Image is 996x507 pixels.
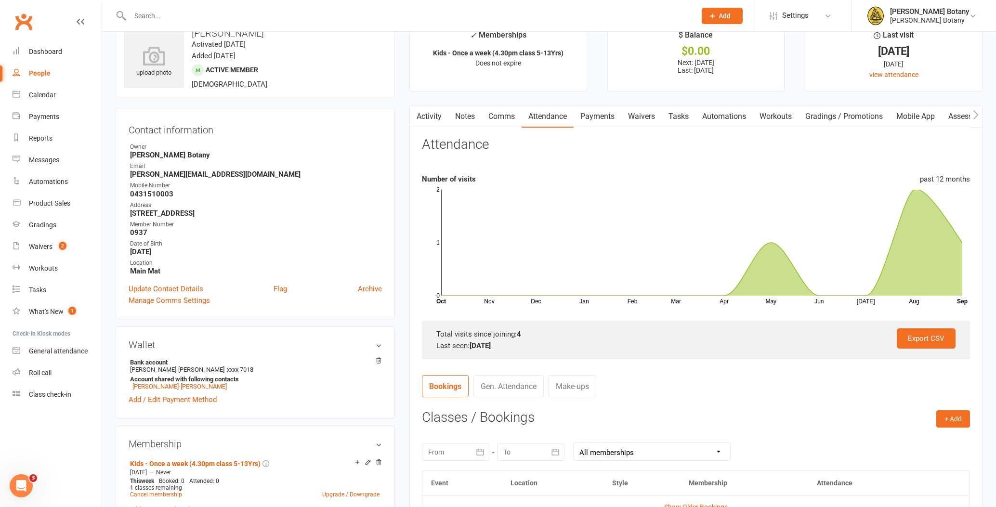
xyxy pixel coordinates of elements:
a: Bookings [422,375,469,397]
a: Kids - Once a week (4.30pm class 5-13Yrs) [130,460,261,468]
div: [DATE] [814,59,973,69]
i: ✓ [470,31,476,40]
h3: [PERSON_NAME] [124,28,387,39]
button: + Add [936,410,970,428]
strong: [STREET_ADDRESS] [130,209,382,218]
span: 2 [59,242,66,250]
a: view attendance [869,71,918,78]
div: Owner [130,143,382,152]
div: What's New [29,308,64,315]
strong: 0937 [130,228,382,237]
p: Next: [DATE] Last: [DATE] [616,59,776,74]
a: Gradings / Promotions [799,105,890,128]
span: 1 classes remaining [130,484,182,491]
div: Class check-in [29,390,71,398]
a: Payments [574,105,621,128]
a: Automations [13,171,102,193]
div: week [128,478,157,484]
strong: 4 [517,330,521,338]
th: Style [603,471,680,495]
a: Clubworx [12,10,36,34]
strong: [DATE] [470,341,491,350]
span: 1 [68,307,76,315]
a: Make-ups [549,375,596,397]
div: People [29,69,51,77]
a: People [13,63,102,84]
a: Notes [448,105,482,128]
strong: Bank account [130,359,377,366]
div: Gradings [29,221,56,229]
a: Messages [13,149,102,171]
a: Dashboard [13,41,102,63]
div: Dashboard [29,48,62,55]
div: General attendance [29,347,88,355]
strong: [DATE] [130,247,382,256]
th: Attendance [808,471,930,495]
a: Gradings [13,214,102,236]
div: Location [130,259,382,268]
strong: Kids - Once a week (4.30pm class 5-13Yrs) [433,49,564,57]
input: Search... [127,9,689,23]
div: [PERSON_NAME] Botany [890,16,969,25]
div: $ Balance [679,29,713,46]
span: Settings [782,5,809,26]
iframe: Intercom live chat [10,474,33,497]
div: past 12 months [920,173,970,185]
a: Export CSV [897,328,956,349]
div: Calendar [29,91,56,99]
h3: Contact information [129,121,382,135]
a: Roll call [13,362,102,384]
div: — [128,468,382,476]
div: Total visits since joining: [436,328,956,340]
div: Workouts [29,264,58,272]
span: Never [156,469,171,476]
button: Add [702,8,743,24]
a: What's New1 [13,301,102,323]
div: Date of Birth [130,239,382,248]
div: Memberships [470,29,526,47]
a: Waivers [621,105,662,128]
strong: 0431510003 [130,190,382,198]
a: Automations [695,105,753,128]
span: [DEMOGRAPHIC_DATA] [192,80,267,89]
div: Member Number [130,220,382,229]
span: Active member [206,66,258,74]
a: Gen. Attendance [473,375,544,397]
div: Product Sales [29,199,70,207]
span: Attended: 0 [189,478,219,484]
span: xxxx 7018 [227,366,253,373]
a: Tasks [13,279,102,301]
div: Automations [29,178,68,185]
a: Add / Edit Payment Method [129,394,217,405]
a: Reports [13,128,102,149]
a: Upgrade / Downgrade [322,491,380,498]
a: Manage Comms Settings [129,295,210,306]
span: Booked: 0 [159,478,184,484]
span: Does not expire [475,59,521,67]
a: Cancel membership [130,491,182,498]
a: Attendance [522,105,574,128]
div: upload photo [124,46,184,78]
th: Location [502,471,603,495]
a: Payments [13,106,102,128]
li: [PERSON_NAME]-[PERSON_NAME] [129,357,382,391]
strong: Number of visits [422,175,476,183]
div: [PERSON_NAME] Botany [890,7,969,16]
span: [DATE] [130,469,147,476]
a: Update Contact Details [129,283,203,295]
a: Workouts [753,105,799,128]
strong: Main Mat [130,267,382,275]
div: [DATE] [814,46,973,56]
a: Product Sales [13,193,102,214]
span: 3 [29,474,37,482]
a: Comms [482,105,522,128]
a: General attendance kiosk mode [13,340,102,362]
div: Address [130,201,382,210]
a: Class kiosk mode [13,384,102,405]
a: Archive [358,283,382,295]
span: This [130,478,141,484]
div: Roll call [29,369,52,377]
a: Workouts [13,258,102,279]
a: Calendar [13,84,102,106]
span: Add [719,12,731,20]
